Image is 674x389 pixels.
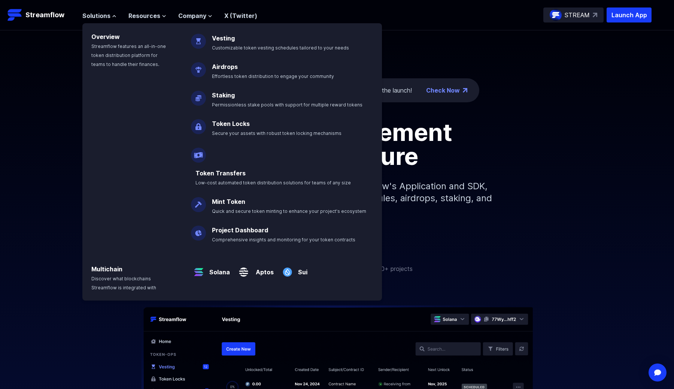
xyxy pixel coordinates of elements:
span: Discover what blockchains Streamflow is integrated with [91,276,156,290]
span: Secure your assets with robust token locking mechanisms [212,130,341,136]
span: Low-cost automated token distribution solutions for teams of any size [195,180,351,186]
p: STREAM [565,10,590,19]
button: Launch App [607,7,652,22]
p: Streamflow [25,10,64,20]
img: Project Dashboard [191,220,206,241]
span: Company [178,11,206,20]
span: Streamflow features an all-in-one token distribution platform for teams to handle their finances. [91,43,166,67]
button: Resources [128,11,166,20]
span: Resources [128,11,160,20]
a: Multichain [91,265,122,273]
img: top-right-arrow.svg [593,13,597,17]
a: Overview [91,33,120,40]
a: Staking [212,91,235,99]
a: Mint Token [212,198,245,205]
img: Token Locks [191,113,206,134]
span: Permissionless stake pools with support for multiple reward tokens [212,102,362,108]
img: Payroll [191,142,206,163]
img: Streamflow Logo [7,7,22,22]
img: Mint Token [191,191,206,212]
a: X (Twitter) [224,12,257,19]
a: Token Locks [212,120,250,127]
span: Solutions [82,11,110,20]
a: Airdrops [212,63,238,70]
a: STREAM [543,7,604,22]
img: Vesting [191,28,206,49]
a: Aptos [251,262,274,277]
img: top-right-arrow.png [463,88,467,93]
button: Solutions [82,11,116,20]
a: Solana [206,262,230,277]
a: Vesting [212,34,235,42]
span: Comprehensive insights and monitoring for your token contracts [212,237,355,242]
img: Sui [280,259,295,280]
img: Aptos [236,259,251,280]
a: Check Now [426,86,460,95]
div: Open Intercom Messenger [649,364,667,382]
a: Token Transfers [195,169,246,177]
img: streamflow-logo-circle.png [550,9,562,21]
button: Company [178,11,212,20]
span: Quick and secure token minting to enhance your project's ecosystem [212,208,366,214]
a: Streamflow [7,7,75,22]
a: Project Dashboard [212,226,268,234]
img: Airdrops [191,56,206,77]
a: Sui [295,262,307,277]
img: Staking [191,85,206,106]
span: Customizable token vesting schedules tailored to your needs [212,45,349,51]
span: Effortless token distribution to engage your community [212,73,334,79]
img: Solana [191,259,206,280]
